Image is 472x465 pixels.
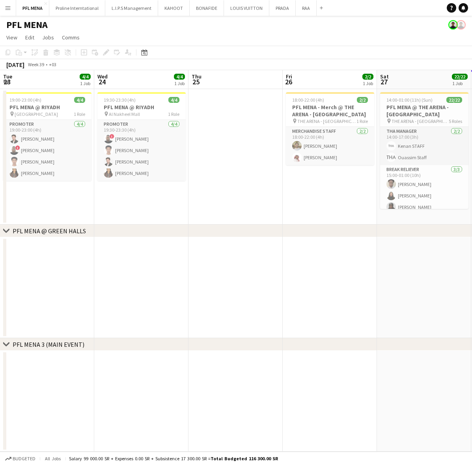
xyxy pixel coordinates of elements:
button: BONAFIDE [190,0,224,16]
app-card-role: Promoter4/419:30-23:30 (4h)![PERSON_NAME][PERSON_NAME][PERSON_NAME][PERSON_NAME] [97,120,186,181]
span: 2/2 [362,74,373,80]
h3: PFL MENA @ THE ARENA - [GEOGRAPHIC_DATA] [380,104,468,118]
span: ! [110,134,114,139]
span: 25 [190,77,201,86]
div: 1 Job [452,80,467,86]
span: 2/2 [357,97,368,103]
span: 27 [379,77,389,86]
div: 1 Job [174,80,185,86]
a: View [3,32,21,43]
a: Comms [59,32,83,43]
app-card-role: THA Manager2/214:00-17:00 (3h)Kenan STAFFOuassim Staff [380,127,468,165]
span: Edit [25,34,34,41]
div: Salary 99 000.00 SR + Expenses 0.00 SR + Subsistence 17 300.00 SR = [69,456,278,461]
span: 4/4 [80,74,91,80]
div: 1 Job [363,80,373,86]
span: THE ARENA - [GEOGRAPHIC_DATA] [392,118,449,124]
span: [GEOGRAPHIC_DATA] [15,111,58,117]
span: 5 Roles [449,118,462,124]
button: PFL MENA [16,0,49,16]
span: Wed [97,73,108,80]
span: Tue [3,73,12,80]
span: Comms [62,34,80,41]
span: 14:00-01:00 (11h) (Sun) [386,97,433,103]
span: 24 [96,77,108,86]
h3: PFL MENA - Merch @ THE ARENA - [GEOGRAPHIC_DATA] [286,104,374,118]
span: Thu [192,73,201,80]
div: +03 [49,61,56,67]
span: 18:00-22:00 (4h) [292,97,324,103]
span: 4/4 [74,97,85,103]
app-job-card: 18:00-22:00 (4h)2/2PFL MENA - Merch @ THE ARENA - [GEOGRAPHIC_DATA] THE ARENA - [GEOGRAPHIC_DATA]... [286,92,374,165]
span: Week 39 [26,61,46,67]
span: Budgeted [13,456,35,461]
button: LOUIS VUITTON [224,0,269,16]
div: PFL MENA 3 (MAIN EVENT) [13,340,84,348]
div: 1 Job [80,80,90,86]
span: 19:30-23:30 (4h) [104,97,136,103]
span: 22/22 [452,74,468,80]
span: All jobs [43,456,62,461]
span: ! [15,145,20,150]
span: 1 Role [74,111,85,117]
app-user-avatar: Kenan Tesfaselase [448,20,458,30]
app-user-avatar: Kenan Tesfaselase [456,20,466,30]
span: Fri [286,73,292,80]
a: Edit [22,32,37,43]
span: 26 [285,77,292,86]
button: PRADA [269,0,296,16]
h1: PFL MENA [6,19,48,31]
span: 22/22 [446,97,462,103]
app-job-card: 14:00-01:00 (11h) (Sun)22/22PFL MENA @ THE ARENA - [GEOGRAPHIC_DATA] THE ARENA - [GEOGRAPHIC_DATA... [380,92,468,209]
span: 1 Role [356,118,368,124]
span: Total Budgeted 116 300.00 SR [211,456,278,461]
h3: PFL MENA @ RIYADH [97,104,186,111]
a: Jobs [39,32,57,43]
span: Jobs [42,34,54,41]
button: Budgeted [4,454,37,463]
span: Sat [380,73,389,80]
button: L.I.P.S Management [105,0,158,16]
span: 4/4 [168,97,179,103]
span: 1 Role [168,111,179,117]
span: View [6,34,17,41]
app-job-card: 19:30-23:30 (4h)4/4PFL MENA @ RIYADH Al Nakheel Mall1 RolePromoter4/419:30-23:30 (4h)![PERSON_NAM... [97,92,186,181]
app-card-role: Break reliever3/315:00-01:00 (10h)[PERSON_NAME][PERSON_NAME][PERSON_NAME] [380,165,468,215]
app-job-card: 19:00-23:00 (4h)4/4PFL MENA @ RIYADH [GEOGRAPHIC_DATA]1 RolePromoter4/419:00-23:00 (4h)[PERSON_NA... [3,92,91,181]
span: 23 [2,77,12,86]
button: RAA [296,0,317,16]
button: KAHOOT [158,0,190,16]
app-card-role: Merchandise Staff2/218:00-22:00 (4h)[PERSON_NAME][PERSON_NAME] [286,127,374,165]
span: 4/4 [174,74,185,80]
button: Proline Interntational [49,0,105,16]
div: [DATE] [6,61,24,69]
div: PFL MENA @ GREEN HALLS [13,227,86,235]
span: 19:00-23:00 (4h) [9,97,41,103]
app-card-role: Promoter4/419:00-23:00 (4h)[PERSON_NAME]![PERSON_NAME][PERSON_NAME][PERSON_NAME] [3,120,91,181]
h3: PFL MENA @ RIYADH [3,104,91,111]
span: THE ARENA - [GEOGRAPHIC_DATA] [297,118,356,124]
span: Al Nakheel Mall [109,111,140,117]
